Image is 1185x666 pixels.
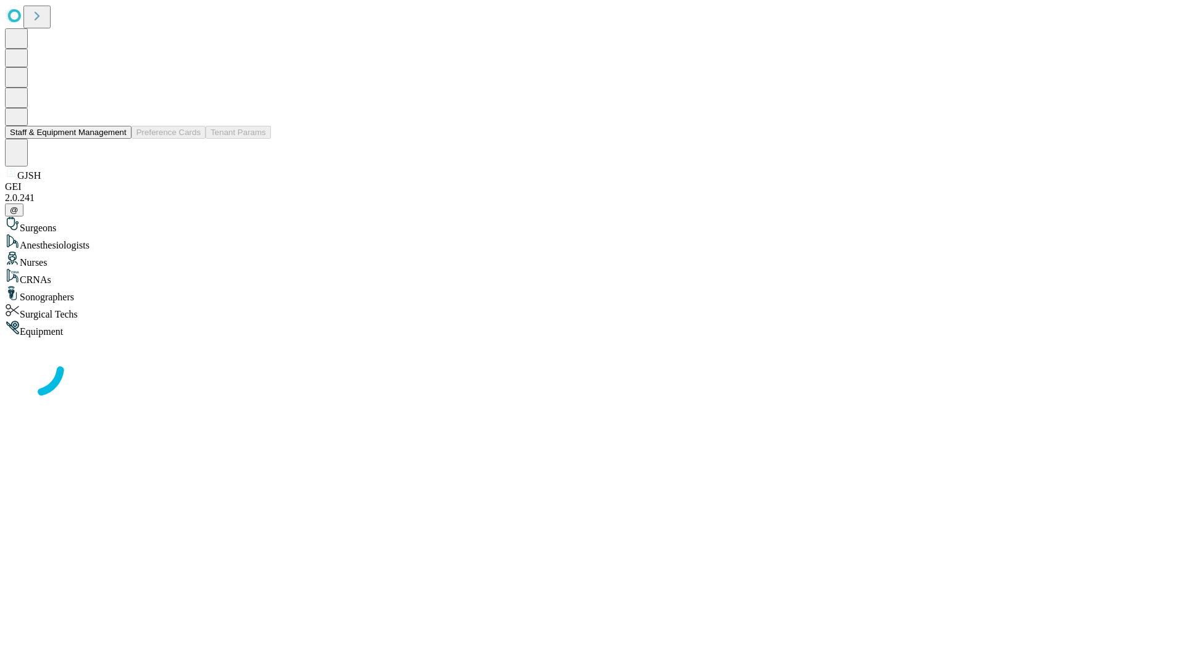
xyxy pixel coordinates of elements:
[5,303,1180,320] div: Surgical Techs
[5,181,1180,192] div: GEI
[5,320,1180,337] div: Equipment
[5,268,1180,286] div: CRNAs
[5,286,1180,303] div: Sonographers
[17,170,41,181] span: GJSH
[131,126,206,139] button: Preference Cards
[5,192,1180,203] div: 2.0.241
[206,126,271,139] button: Tenant Params
[5,234,1180,251] div: Anesthesiologists
[5,203,23,216] button: @
[5,126,131,139] button: Staff & Equipment Management
[10,205,19,215] span: @
[5,251,1180,268] div: Nurses
[5,216,1180,234] div: Surgeons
